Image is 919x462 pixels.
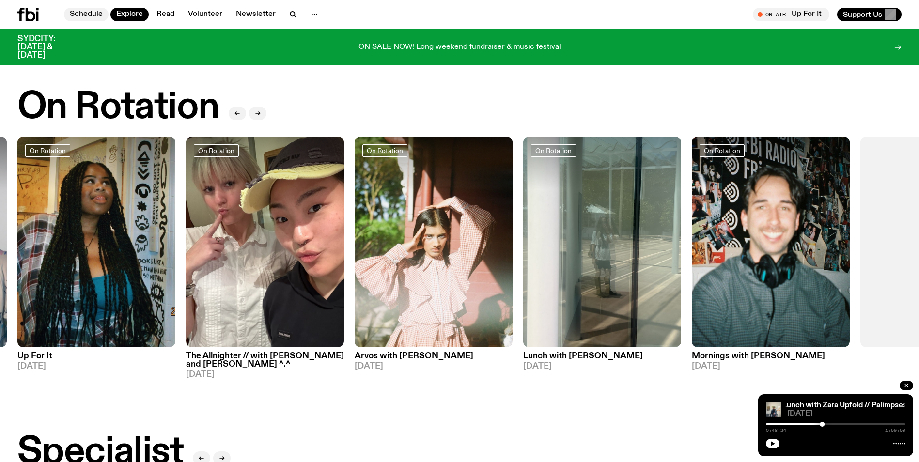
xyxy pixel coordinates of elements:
button: On AirUp For It [753,8,829,21]
a: Mornings with [PERSON_NAME][DATE] [692,347,850,370]
a: Schedule [64,8,109,21]
img: Two girls take a selfie. Girl on the right wears a baseball cap and wearing a black hoodie. Girl ... [186,137,344,347]
span: [DATE] [17,362,175,370]
span: [DATE] [355,362,513,370]
button: Support Us [837,8,902,21]
a: Explore [110,8,149,21]
a: Volunteer [182,8,228,21]
a: On Rotation [362,144,407,157]
h3: Arvos with [PERSON_NAME] [355,352,513,360]
span: On Rotation [535,147,572,154]
span: [DATE] [692,362,850,370]
h3: The Allnighter // with [PERSON_NAME] and [PERSON_NAME] ^.^ [186,352,344,369]
img: Maleeka stands outside on a balcony. She is looking at the camera with a serious expression, and ... [355,137,513,347]
a: On Rotation [531,144,576,157]
p: ON SALE NOW! Long weekend fundraiser & music festival [358,43,561,52]
span: On Rotation [704,147,740,154]
span: [DATE] [186,370,344,379]
a: The Allnighter // with [PERSON_NAME] and [PERSON_NAME] ^.^[DATE] [186,347,344,379]
span: [DATE] [787,410,905,417]
a: On Rotation [194,144,239,157]
a: On Rotation [700,144,745,157]
a: On Rotation [25,144,70,157]
span: On Rotation [198,147,234,154]
span: On Rotation [30,147,66,154]
a: Arvos with [PERSON_NAME][DATE] [355,347,513,370]
a: [DATE] Lunch with Zara Upfold // Palimpsests [756,401,914,409]
a: Up For It[DATE] [17,347,175,370]
span: [DATE] [523,362,681,370]
img: Tash Brobyn at their exhibition, Palimpsests at Goodspace Gallery [766,402,781,417]
h2: On Rotation [17,89,219,126]
span: Support Us [843,10,882,19]
span: 0:48:24 [766,428,786,433]
h3: Lunch with [PERSON_NAME] [523,352,681,360]
img: Ify - a Brown Skin girl with black braided twists, looking up to the side with her tongue stickin... [17,137,175,347]
a: Read [151,8,180,21]
h3: SYDCITY: [DATE] & [DATE] [17,35,79,60]
span: On Rotation [367,147,403,154]
img: Radio presenter Ben Hansen sits in front of a wall of photos and an fbi radio sign. Film photo. B... [692,137,850,347]
a: Lunch with [PERSON_NAME][DATE] [523,347,681,370]
span: 1:59:59 [885,428,905,433]
h3: Up For It [17,352,175,360]
a: Newsletter [230,8,281,21]
h3: Mornings with [PERSON_NAME] [692,352,850,360]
